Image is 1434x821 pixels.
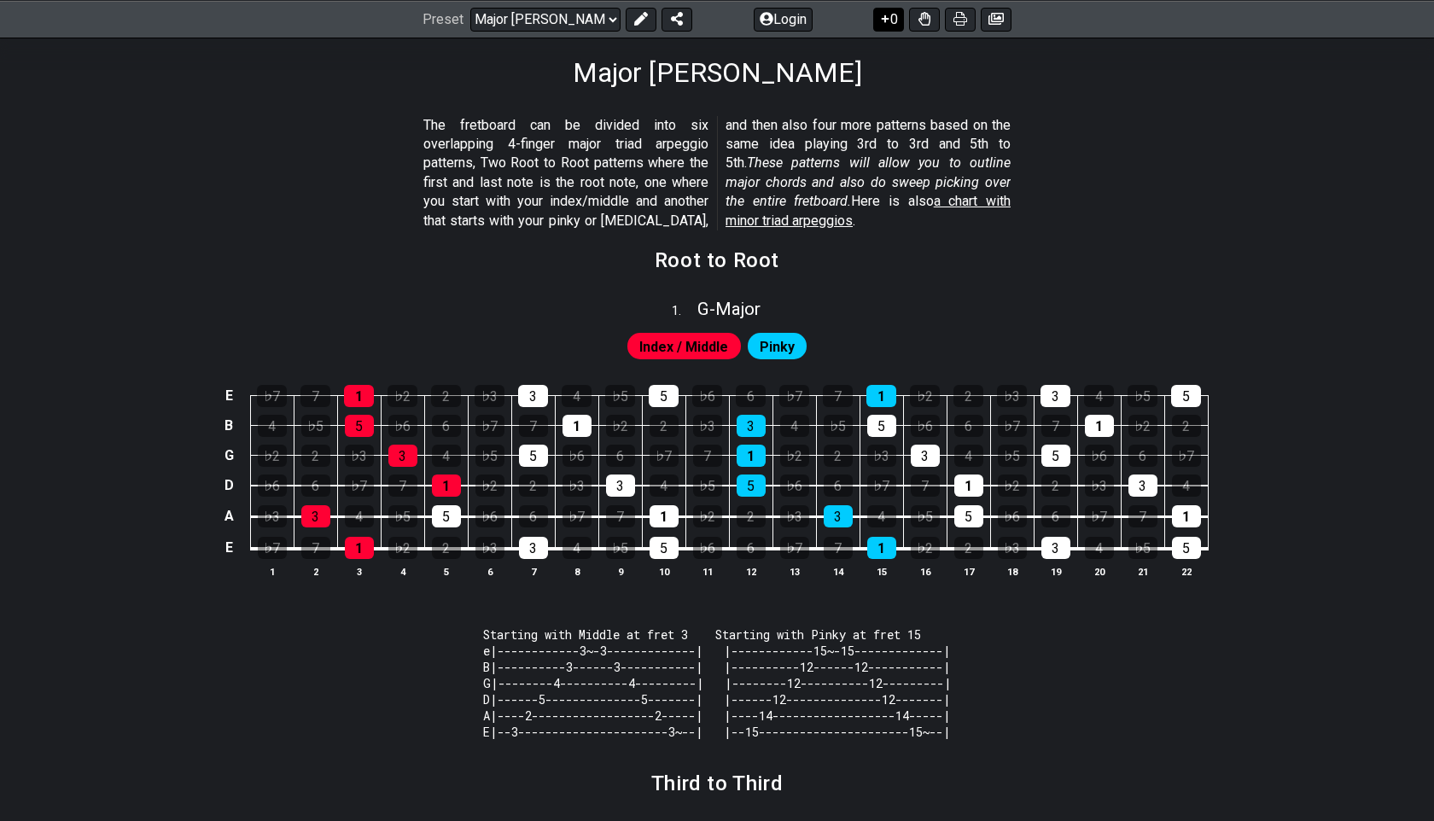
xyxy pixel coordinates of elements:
div: 6 [432,415,461,437]
th: 7 [511,562,555,580]
p: The fretboard can be divided into six overlapping 4-finger major triad arpeggio patterns, Two Roo... [423,116,1011,230]
th: 19 [1034,562,1077,580]
div: 6 [519,505,548,527]
div: 2 [519,475,548,497]
div: 4 [562,385,592,407]
div: 5 [954,505,983,527]
div: ♭2 [910,385,940,407]
div: 6 [824,475,853,497]
div: ♭2 [388,537,417,559]
div: 6 [1041,505,1070,527]
div: 7 [606,505,635,527]
div: ♭5 [1128,385,1157,407]
div: ♭6 [692,385,722,407]
div: 2 [301,445,330,467]
div: 3 [519,537,548,559]
div: 7 [824,537,853,559]
th: 21 [1121,562,1164,580]
div: 4 [867,505,896,527]
td: D [219,470,239,501]
div: 3 [388,445,417,467]
div: 2 [650,415,679,437]
div: ♭5 [998,445,1027,467]
div: 1 [737,445,766,467]
button: 0 [873,7,904,31]
div: 1 [1172,505,1201,527]
th: 12 [729,562,772,580]
div: 1 [650,505,679,527]
div: 5 [345,415,374,437]
th: 8 [555,562,598,580]
div: ♭7 [258,537,287,559]
div: 1 [563,415,592,437]
div: 4 [1172,475,1201,497]
div: 3 [1041,537,1070,559]
th: 2 [294,562,337,580]
div: 4 [345,505,374,527]
th: 20 [1077,562,1121,580]
div: 6 [1128,445,1157,467]
div: 1 [345,537,374,559]
div: 2 [1041,475,1070,497]
em: These patterns will allow you to outline major chords and also do sweep picking over the entire f... [726,154,1011,209]
div: ♭6 [693,537,722,559]
div: 7 [300,385,330,407]
div: 3 [911,445,940,467]
div: 6 [606,445,635,467]
th: 18 [990,562,1034,580]
div: ♭7 [780,537,809,559]
td: A [219,500,239,532]
div: ♭7 [650,445,679,467]
div: 4 [432,445,461,467]
div: ♭3 [345,445,374,467]
h2: Root to Root [655,251,779,270]
span: Preset [423,11,463,27]
div: 3 [606,475,635,497]
button: Create image [981,7,1011,31]
div: ♭6 [780,475,809,497]
button: Login [754,7,813,31]
div: ♭2 [475,475,504,497]
span: 1 . [672,302,697,321]
th: 13 [772,562,816,580]
div: ♭5 [475,445,504,467]
div: ♭3 [998,537,1027,559]
div: ♭7 [867,475,896,497]
div: ♭3 [780,505,809,527]
th: 11 [685,562,729,580]
div: 4 [650,475,679,497]
div: 7 [693,445,722,467]
div: 4 [954,445,983,467]
div: 4 [563,537,592,559]
div: ♭6 [998,505,1027,527]
div: ♭3 [693,415,722,437]
td: B [219,410,239,440]
div: 5 [867,415,896,437]
div: ♭7 [475,415,504,437]
div: ♭5 [606,537,635,559]
div: ♭5 [911,505,940,527]
div: 2 [1172,415,1201,437]
div: 3 [301,505,330,527]
div: ♭7 [257,385,287,407]
div: 5 [1041,445,1070,467]
div: 7 [301,537,330,559]
th: 5 [424,562,468,580]
button: Toggle Dexterity for all fretkits [909,7,940,31]
div: 5 [649,385,679,407]
div: ♭2 [911,537,940,559]
th: 16 [903,562,947,580]
span: G - Major [697,299,761,319]
div: 2 [954,537,983,559]
div: 5 [432,505,461,527]
div: 7 [911,475,940,497]
div: ♭2 [780,445,809,467]
div: 4 [258,415,287,437]
div: 5 [1171,385,1201,407]
td: E [219,381,239,410]
td: E [219,532,239,564]
div: ♭6 [563,445,592,467]
div: 6 [737,537,766,559]
span: First enable full edit mode to edit [760,335,795,359]
span: a chart with minor triad arpeggios [726,193,1011,228]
